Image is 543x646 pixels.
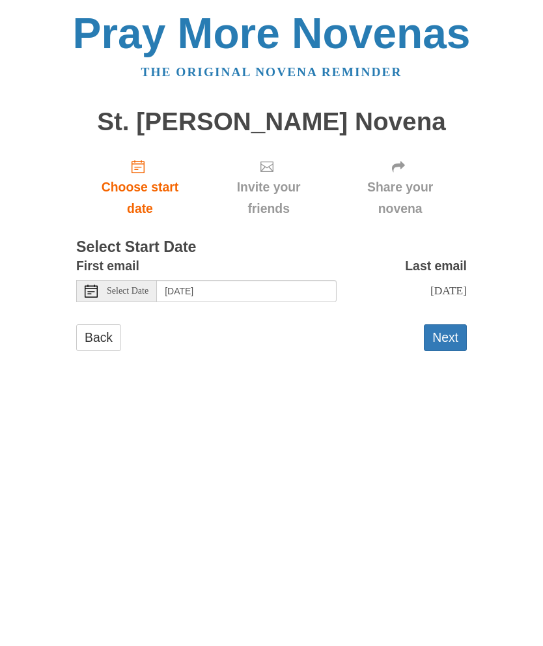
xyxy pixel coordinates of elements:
[76,108,467,136] h1: St. [PERSON_NAME] Novena
[76,239,467,256] h3: Select Start Date
[76,324,121,351] a: Back
[76,255,139,277] label: First email
[76,148,204,226] a: Choose start date
[405,255,467,277] label: Last email
[430,284,467,297] span: [DATE]
[141,65,402,79] a: The original novena reminder
[346,176,454,219] span: Share your novena
[107,287,148,296] span: Select Date
[424,324,467,351] button: Next
[333,148,467,226] div: Click "Next" to confirm your start date first.
[204,148,333,226] div: Click "Next" to confirm your start date first.
[89,176,191,219] span: Choose start date
[217,176,320,219] span: Invite your friends
[73,9,471,57] a: Pray More Novenas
